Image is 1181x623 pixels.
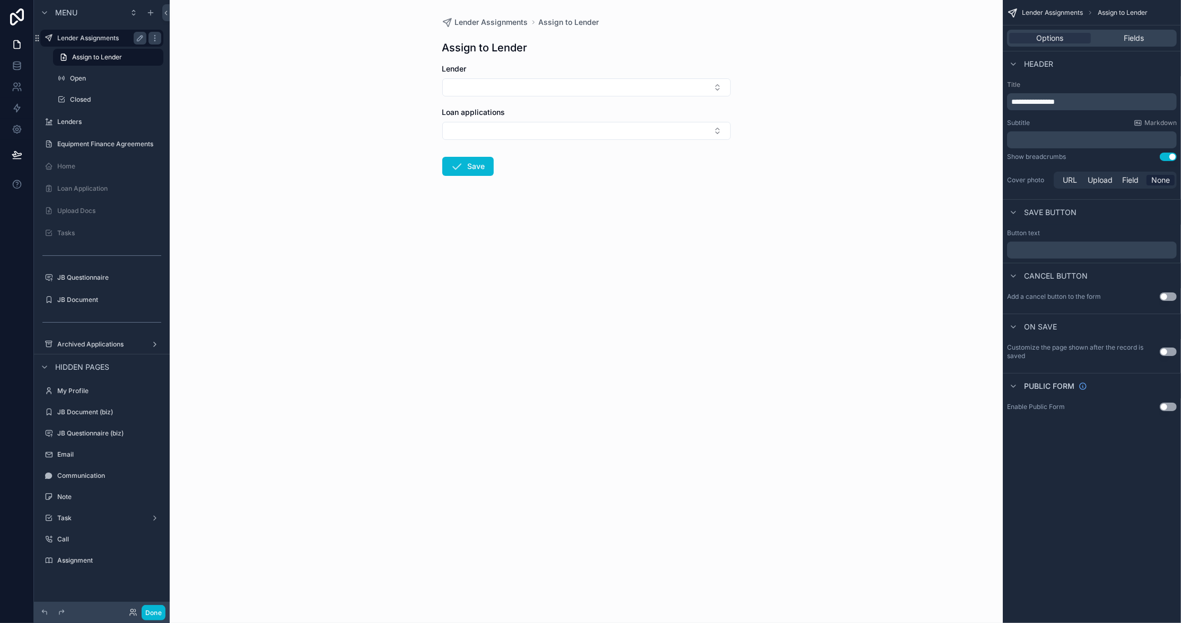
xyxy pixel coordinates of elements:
[57,535,161,544] label: Call
[57,556,161,565] label: Assignment
[1007,343,1160,360] label: Customize the page shown after the record is saved
[57,340,146,349] label: Archived Applications
[442,40,528,55] h1: Assign to Lender
[442,78,731,96] button: Select Button
[1007,176,1049,184] label: Cover photo
[57,162,161,171] label: Home
[53,70,163,87] a: Open
[40,269,163,286] a: JB Questionnaire
[57,514,146,522] label: Task
[53,49,163,66] a: Assign to Lender
[1088,175,1113,185] span: Upload
[1007,93,1177,110] div: scrollable content
[1063,175,1077,185] span: URL
[57,229,161,237] label: Tasks
[40,180,163,197] a: Loan Application
[1122,175,1139,185] span: Field
[442,122,731,140] button: Select Button
[40,488,163,505] a: Note
[40,382,163,399] a: My Profile
[40,531,163,548] a: Call
[57,273,161,282] label: JB Questionnaire
[455,17,528,28] span: Lender Assignments
[40,291,163,308] a: JB Document
[442,64,467,73] span: Lender
[1134,119,1177,127] a: Markdown
[70,74,161,83] label: Open
[1007,119,1030,127] label: Subtitle
[40,467,163,484] a: Communication
[57,471,161,480] label: Communication
[55,7,77,18] span: Menu
[1024,207,1077,218] span: Save button
[1037,33,1064,43] span: Options
[442,17,528,28] a: Lender Assignments
[1144,119,1177,127] span: Markdown
[40,202,163,219] a: Upload Docs
[40,425,163,442] a: JB Questionnaire (biz)
[40,336,163,353] a: Archived Applications
[1007,81,1177,89] label: Title
[57,118,161,126] label: Lenders
[57,450,161,459] label: Email
[1007,403,1065,411] div: Enable Public Form
[57,296,161,304] label: JB Document
[57,429,161,438] label: JB Questionnaire (biz)
[1124,33,1144,43] span: Fields
[1007,229,1040,237] label: Button text
[40,30,163,47] a: Lender Assignments
[1019,352,1181,623] iframe: Slideout
[40,158,163,175] a: Home
[40,510,163,527] a: Task
[57,34,142,42] label: Lender Assignments
[57,184,161,193] label: Loan Application
[40,552,163,569] a: Assignment
[40,225,163,242] a: Tasks
[1151,175,1170,185] span: None
[539,17,599,28] a: Assign to Lender
[442,157,494,176] button: Save
[40,113,163,130] a: Lenders
[142,605,165,620] button: Done
[57,408,161,416] label: JB Document (biz)
[57,493,161,501] label: Note
[1007,153,1066,161] div: Show breadcrumbs
[1024,322,1057,332] span: On save
[1024,59,1053,69] span: Header
[1007,292,1101,301] label: Add a cancel button to the form
[1022,8,1083,17] span: Lender Assignments
[57,140,161,148] label: Equipment Finance Agreements
[57,387,161,395] label: My Profile
[442,108,505,117] span: Loan applications
[70,95,161,104] label: Closed
[40,446,163,463] a: Email
[40,404,163,421] a: JB Document (biz)
[1098,8,1148,17] span: Assign to Lender
[1007,242,1177,259] div: scrollable content
[57,207,161,215] label: Upload Docs
[40,136,163,153] a: Equipment Finance Agreements
[55,362,109,372] span: Hidden pages
[1024,271,1088,281] span: Cancel button
[72,53,122,61] span: Assign to Lender
[1007,131,1177,148] div: scrollable content
[53,91,163,108] a: Closed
